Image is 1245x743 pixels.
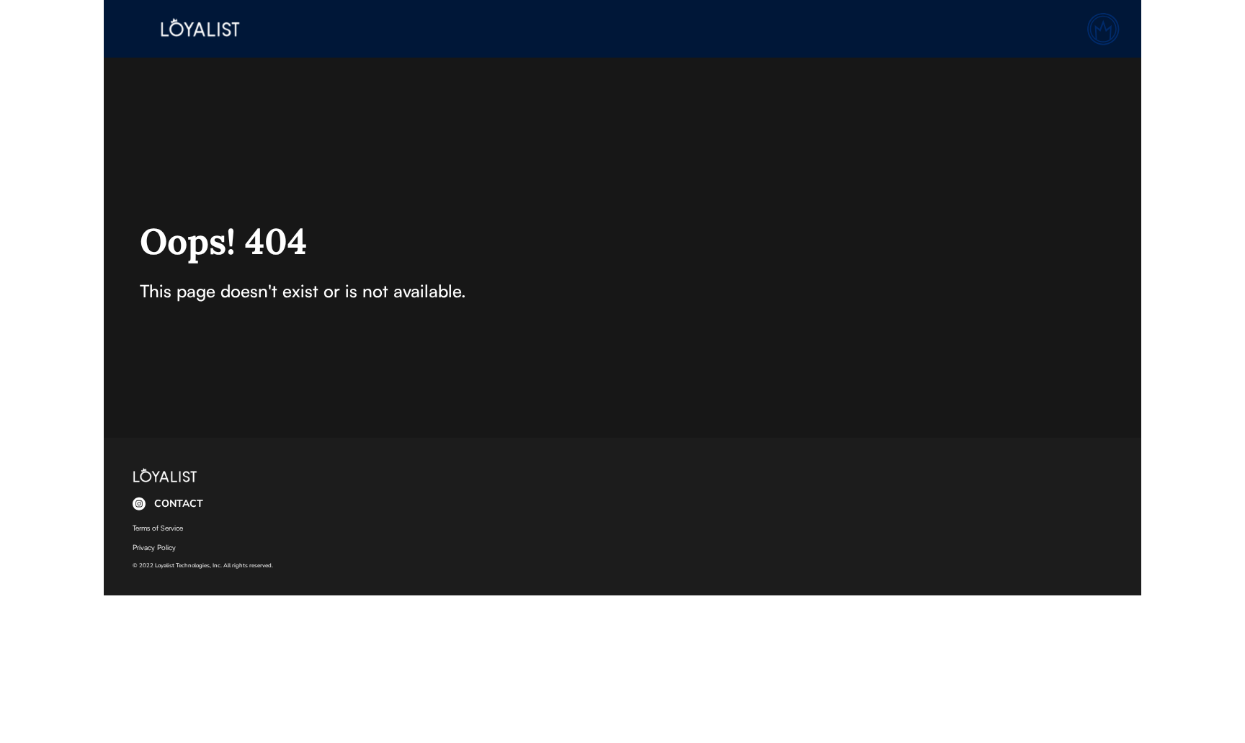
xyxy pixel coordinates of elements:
[154,499,203,509] div: CONTACT
[133,543,176,551] a: Privacy Policy
[133,563,273,569] div: © 2022 Loyalist Technologies, Inc. All rights reserved.
[133,523,183,532] a: Terms of Service
[129,7,272,52] img: WHITE%201.png
[140,278,486,304] div: This page doesn't exist or is not available.
[133,467,197,484] img: Loyalist%20Artboard%201%20copy%204%281%29%20copy%20white.png
[133,495,146,513] img: Instagram_white.svg
[1087,13,1120,45] img: loyalistlogo.svg
[140,218,486,265] div: Oops! 404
